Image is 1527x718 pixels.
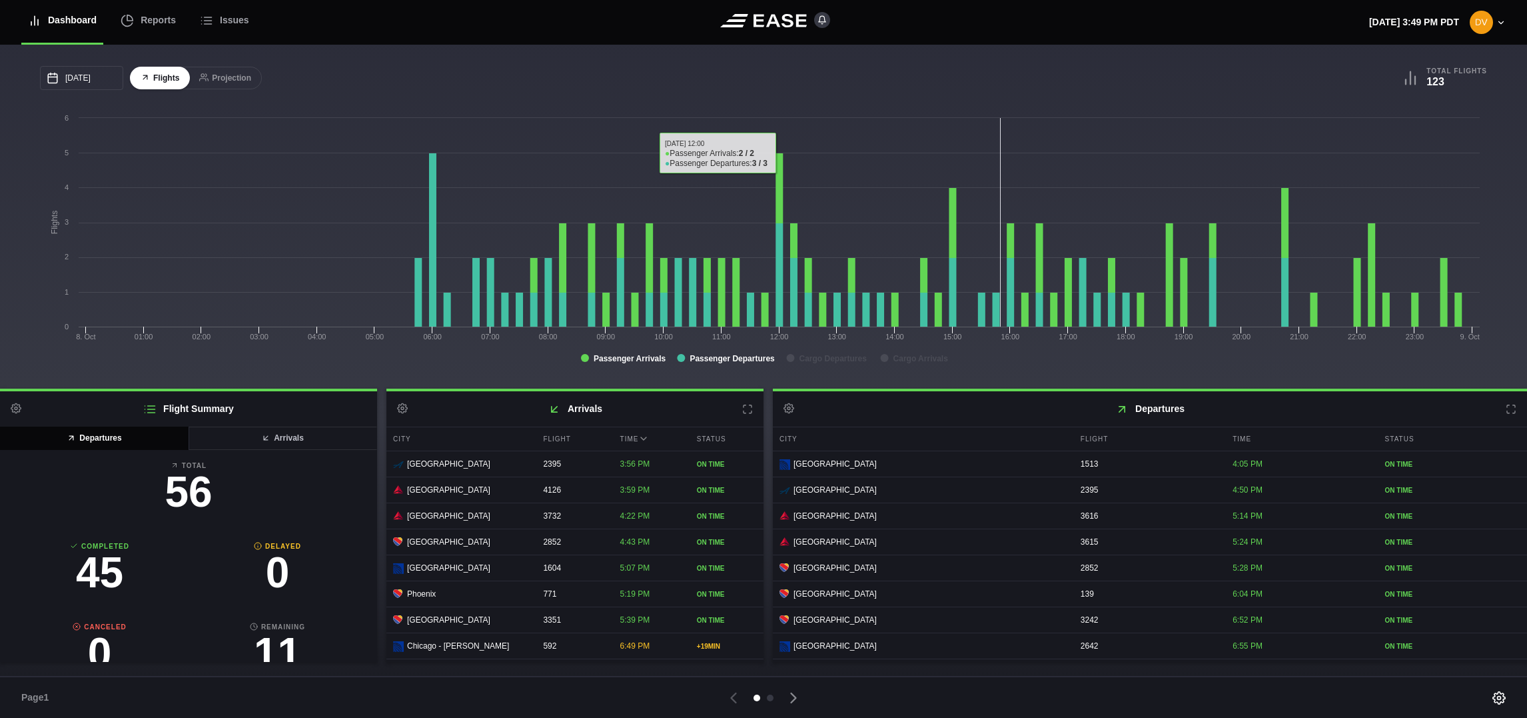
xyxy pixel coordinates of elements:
[1074,427,1223,451] div: Flight
[50,211,59,234] tspan: Flights
[620,641,650,651] span: 6:49 PM
[1233,563,1263,573] span: 5:28 PM
[620,511,650,521] span: 4:22 PM
[11,471,366,513] h3: 56
[1369,15,1459,29] p: [DATE] 3:49 PM PDT
[1074,477,1223,503] div: 2395
[793,510,877,522] span: [GEOGRAPHIC_DATA]
[189,67,262,90] button: Projection
[536,427,610,451] div: Flight
[1233,333,1251,341] text: 20:00
[697,589,757,599] div: ON TIME
[620,615,650,625] span: 5:39 PM
[407,640,509,652] span: Chicago - [PERSON_NAME]
[11,622,189,632] b: Canceled
[1460,333,1480,341] tspan: 9. Oct
[1233,615,1263,625] span: 6:52 PM
[620,589,650,599] span: 5:19 PM
[1074,659,1223,685] div: 5889
[1074,529,1223,555] div: 3615
[1426,67,1487,75] b: Total Flights
[536,607,610,633] div: 3351
[76,333,95,341] tspan: 8. Oct
[773,391,1527,427] h2: Departures
[1348,333,1366,341] text: 22:00
[407,510,490,522] span: [GEOGRAPHIC_DATA]
[1385,563,1520,573] div: ON TIME
[654,333,673,341] text: 10:00
[1059,333,1077,341] text: 17:00
[712,333,731,341] text: 11:00
[1233,537,1263,547] span: 5:24 PM
[793,640,877,652] span: [GEOGRAPHIC_DATA]
[407,562,490,574] span: [GEOGRAPHIC_DATA]
[690,354,775,363] tspan: Passenger Departures
[536,633,610,659] div: 592
[697,511,757,521] div: ON TIME
[189,632,366,675] h3: 11
[366,333,384,341] text: 05:00
[1001,333,1020,341] text: 16:00
[597,333,616,341] text: 09:00
[620,563,650,573] span: 5:07 PM
[65,253,69,261] text: 2
[536,555,610,581] div: 1604
[536,451,610,477] div: 2395
[1290,333,1308,341] text: 21:00
[1385,537,1520,547] div: ON TIME
[697,459,757,469] div: ON TIME
[1226,427,1374,451] div: Time
[40,66,123,90] input: mm/dd/yyyy
[1378,427,1527,451] div: Status
[1385,589,1520,599] div: ON TIME
[770,333,789,341] text: 12:00
[130,67,190,90] button: Flights
[250,333,268,341] text: 03:00
[536,659,610,685] div: 1765
[536,503,610,529] div: 3732
[793,536,877,548] span: [GEOGRAPHIC_DATA]
[407,458,490,470] span: [GEOGRAPHIC_DATA]
[799,354,867,363] tspan: Cargo Departures
[11,551,189,594] h3: 45
[1233,459,1263,469] span: 4:05 PM
[11,541,189,601] a: Completed45
[188,427,377,450] button: Arrivals
[193,333,211,341] text: 02:00
[1470,11,1493,34] img: 6d3e5a4cbe29da698bbe79a73b1ffc79
[11,622,189,681] a: Canceled0
[1233,641,1263,651] span: 6:55 PM
[11,541,189,551] b: Completed
[1233,485,1263,495] span: 4:50 PM
[1074,581,1223,607] div: 139
[189,541,366,551] b: Delayed
[308,333,326,341] text: 04:00
[793,484,877,496] span: [GEOGRAPHIC_DATA]
[697,563,757,573] div: ON TIME
[189,551,366,594] h3: 0
[614,427,687,451] div: Time
[793,614,877,626] span: [GEOGRAPHIC_DATA]
[1233,511,1263,521] span: 5:14 PM
[697,615,757,625] div: ON TIME
[481,333,500,341] text: 07:00
[1385,511,1520,521] div: ON TIME
[1074,503,1223,529] div: 3616
[386,391,763,427] h2: Arrivals
[423,333,442,341] text: 06:00
[1426,76,1444,87] b: 123
[793,562,877,574] span: [GEOGRAPHIC_DATA]
[536,529,610,555] div: 2852
[1385,459,1520,469] div: ON TIME
[885,333,904,341] text: 14:00
[773,427,1071,451] div: City
[407,614,490,626] span: [GEOGRAPHIC_DATA]
[943,333,962,341] text: 15:00
[386,427,533,451] div: City
[1385,485,1520,495] div: ON TIME
[793,458,877,470] span: [GEOGRAPHIC_DATA]
[407,588,436,600] span: Phoenix
[65,323,69,331] text: 0
[697,641,757,651] div: + 19 MIN
[539,333,558,341] text: 08:00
